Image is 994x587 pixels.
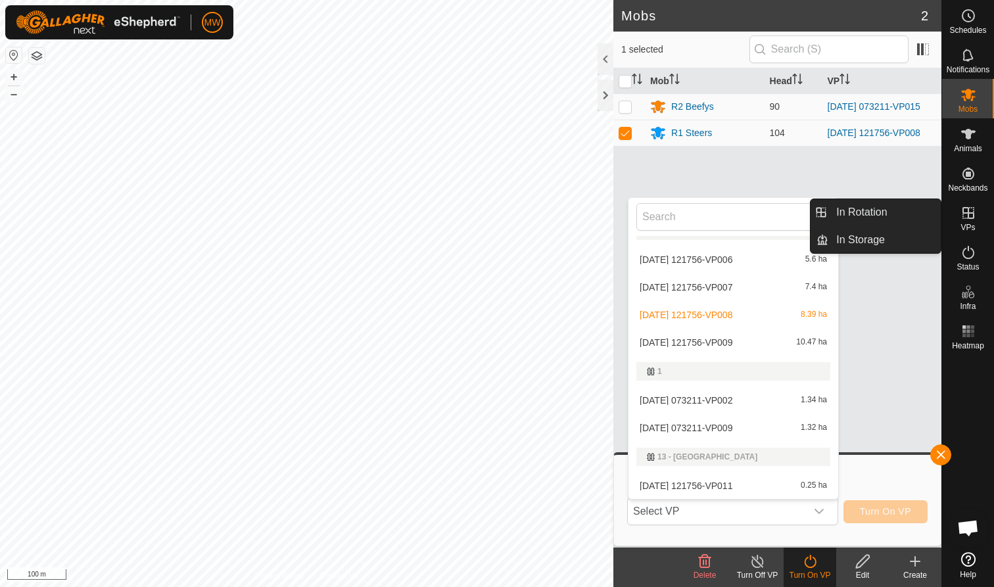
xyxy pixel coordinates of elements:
[647,453,820,461] div: 13 - [GEOGRAPHIC_DATA]
[770,128,785,138] span: 104
[805,283,827,292] span: 7.4 ha
[952,342,984,350] span: Heatmap
[949,508,988,548] div: Open chat
[828,128,920,138] a: [DATE] 121756-VP008
[947,66,989,74] span: Notifications
[921,6,928,26] span: 2
[640,310,732,319] span: [DATE] 121756-VP008
[640,396,732,405] span: [DATE] 073211-VP002
[636,203,830,231] input: Search
[958,105,978,113] span: Mobs
[860,506,911,517] span: Turn On VP
[822,68,941,94] th: VP
[749,35,909,63] input: Search (S)
[801,310,827,319] span: 8.39 ha
[6,69,22,85] button: +
[796,338,827,347] span: 10.47 ha
[828,199,941,225] a: In Rotation
[801,423,827,433] span: 1.32 ha
[840,76,850,86] p-sorticon: Activate to sort
[640,255,732,264] span: [DATE] 121756-VP006
[632,76,642,86] p-sorticon: Activate to sort
[957,263,979,271] span: Status
[628,247,838,273] li: 2025-08-27 121756-VP006
[628,329,838,356] li: 2025-08-27 121756-VP009
[6,47,22,63] button: Reset Map
[836,232,885,248] span: In Storage
[671,126,712,140] div: R1 Steers
[770,101,780,112] span: 90
[29,48,45,64] button: Map Layers
[645,68,764,94] th: Mob
[889,569,941,581] div: Create
[765,68,822,94] th: Head
[801,396,827,405] span: 1.34 ha
[949,26,986,34] span: Schedules
[621,43,749,57] span: 1 selected
[628,498,806,525] span: Select VP
[960,223,975,231] span: VPs
[811,199,941,225] li: In Rotation
[948,184,987,192] span: Neckbands
[254,570,304,582] a: Privacy Policy
[628,302,838,328] li: 2025-08-27 121756-VP008
[806,498,832,525] div: dropdown trigger
[16,11,180,34] img: Gallagher Logo
[628,415,838,441] li: 2025-09-05 073211-VP009
[319,570,358,582] a: Contact Us
[640,338,732,347] span: [DATE] 121756-VP009
[647,367,820,375] div: 1
[836,569,889,581] div: Edit
[694,571,717,580] span: Delete
[942,547,994,584] a: Help
[960,302,976,310] span: Infra
[671,100,714,114] div: R2 Beefys
[640,481,732,490] span: [DATE] 121756-VP011
[805,255,827,264] span: 5.6 ha
[828,101,920,112] a: [DATE] 073211-VP015
[628,387,838,413] li: 2025-09-05 073211-VP002
[784,569,836,581] div: Turn On VP
[811,227,941,253] li: In Storage
[640,283,732,292] span: [DATE] 121756-VP007
[828,227,941,253] a: In Storage
[628,473,838,499] li: 2025-08-27 121756-VP011
[204,16,221,30] span: MW
[669,76,680,86] p-sorticon: Activate to sort
[628,274,838,300] li: 2025-08-27 121756-VP007
[621,8,921,24] h2: Mobs
[954,145,982,153] span: Animals
[843,500,928,523] button: Turn On VP
[640,423,732,433] span: [DATE] 073211-VP009
[731,569,784,581] div: Turn Off VP
[960,571,976,578] span: Help
[836,204,887,220] span: In Rotation
[801,481,827,490] span: 0.25 ha
[6,86,22,102] button: –
[792,76,803,86] p-sorticon: Activate to sort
